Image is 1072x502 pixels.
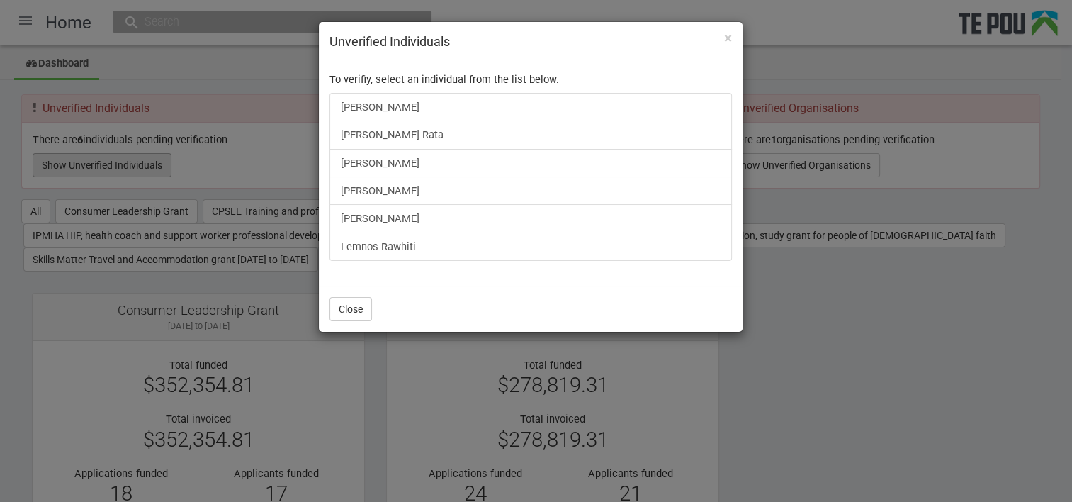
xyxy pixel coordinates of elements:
[329,177,732,205] a: [PERSON_NAME]
[724,31,732,46] button: Close
[329,33,732,51] h4: Unverified Individuals
[329,233,732,261] a: Lemnos Rawhiti
[329,73,732,86] p: To verifiy, select an individual from the list below.
[329,93,732,121] a: [PERSON_NAME]
[329,297,372,321] button: Close
[724,30,732,47] span: ×
[329,149,732,177] a: [PERSON_NAME]
[329,121,732,149] a: [PERSON_NAME] Rata
[329,204,732,233] a: [PERSON_NAME]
